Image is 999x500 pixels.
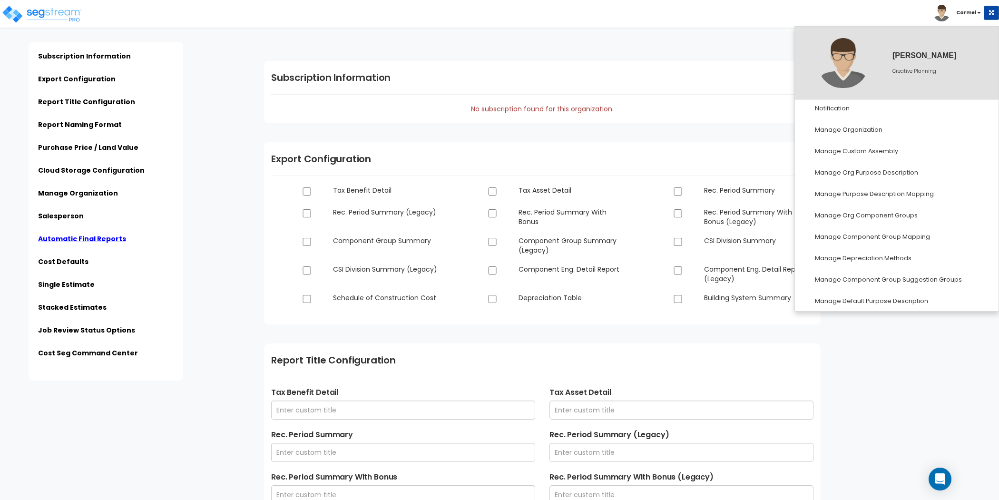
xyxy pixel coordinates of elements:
dd: Component Eng. Detail Report [511,265,635,274]
dd: Schedule of Construction Cost [326,293,450,303]
dd: Component Group Summary (Legacy) [511,236,635,255]
a: Manage Component Group Mapping [795,228,999,246]
a: Purchase Price / Land Value [38,143,138,152]
dd: Depreciation Table [511,293,635,303]
a: Salesperson [38,211,84,221]
dd: Rec. Period Summary [697,186,821,195]
a: Manage Component Group Suggestion Groups [795,271,999,289]
img: avatar.png [818,38,868,88]
label: Rec. Period Summary With Bonus [271,471,535,483]
a: Manage Depreciation Methods [795,250,999,267]
a: Cost Seg Command Center [38,348,138,358]
a: Manage Organization [795,121,999,139]
dd: CSI Division Summary [697,236,821,245]
h1: Export Configuration [271,152,813,166]
a: Automatic Final Reports [38,234,126,244]
div: [PERSON_NAME] [892,55,976,56]
a: Cost Defaults [38,257,88,266]
a: Report Title Configuration [38,97,135,107]
a: Report Naming Format [38,120,122,129]
a: Subscription Information [38,51,131,61]
a: Manage Org Purpose Description [795,164,999,182]
img: avatar.png [933,5,950,21]
label: Rec. Period Summary (Legacy) [549,429,813,441]
input: Enter custom title [549,443,813,462]
label: Rec. Period Summary With Bonus (Legacy) [549,471,813,483]
dd: CSI Division Summary (Legacy) [326,265,450,274]
dd: Building System Summary [697,293,821,303]
a: Cloud Storage Configuration [38,166,145,175]
span: No subscription found for this organization. [471,104,614,114]
label: Tax Benefit Detail [271,387,535,398]
a: Manage Default Purpose Description [795,293,999,310]
div: Open Intercom Messenger [929,468,951,490]
input: Enter custom title [271,401,535,420]
input: Enter custom title [549,401,813,420]
dd: Tax Asset Detail [511,186,635,195]
dd: Rec. Period Summary With Bonus (Legacy) [697,207,821,226]
a: Notification [795,100,999,118]
dd: Rec. Period Summary With Bonus [511,207,635,226]
a: Job Review Status Options [38,325,135,335]
a: Manage Org Component Groups [795,207,999,225]
a: Single Estimate [38,280,95,289]
a: Stacked Estimates [38,303,107,312]
img: logo_pro_r.png [1,5,82,24]
dd: Component Group Summary [326,236,450,245]
dd: Rec. Period Summary (Legacy) [326,207,450,217]
a: Export Configuration [38,74,116,84]
div: Creative Planning [892,71,976,72]
a: Manage Custom Assembly [795,143,999,160]
input: Enter custom title [271,443,535,462]
label: Tax Asset Detail [549,387,813,398]
dd: Tax Benefit Detail [326,186,450,195]
h1: Subscription Information [271,70,813,85]
a: Manage Organization [38,188,118,198]
b: Carmel [956,9,976,16]
dd: Component Eng. Detail Report (Legacy) [697,265,821,284]
a: Manage Purpose Description Mapping [795,186,999,203]
h1: Report Title Configuration [271,353,813,367]
label: Rec. Period Summary [271,429,535,441]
